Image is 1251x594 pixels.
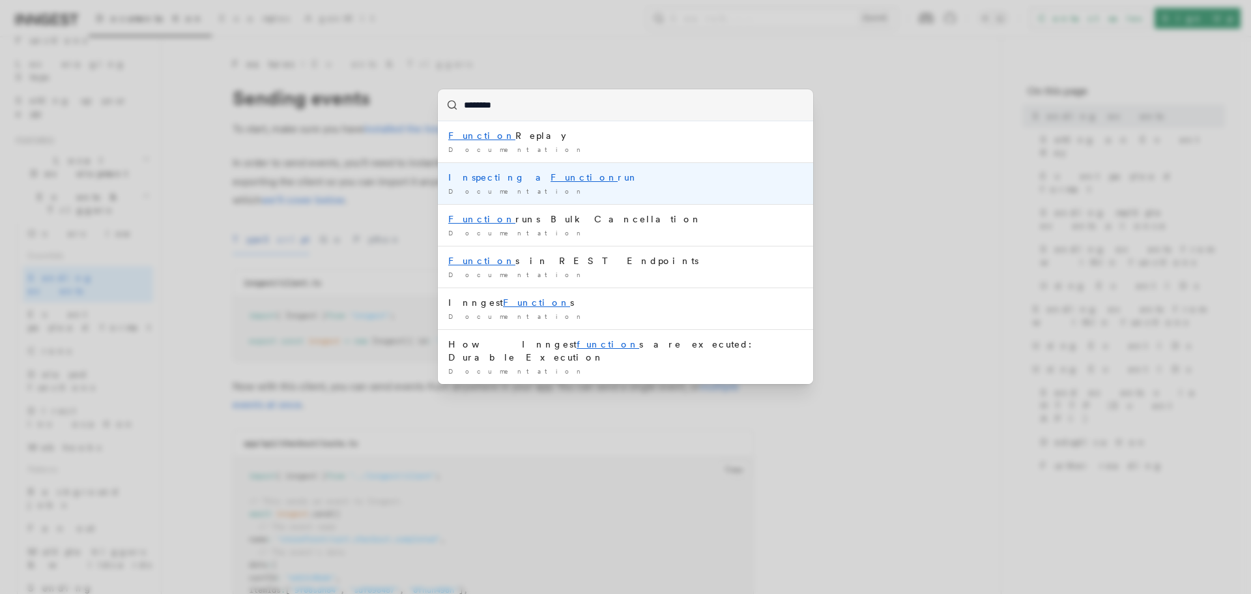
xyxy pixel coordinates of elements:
[448,213,803,226] div: runs Bulk Cancellation
[577,339,639,349] mark: function
[551,172,618,183] mark: Function
[448,171,803,184] div: Inspecting a run
[448,214,515,224] mark: Function
[448,256,515,266] mark: Function
[448,296,803,309] div: Inngest s
[448,312,586,320] span: Documentation
[448,367,586,375] span: Documentation
[448,129,803,142] div: Replay
[448,187,586,195] span: Documentation
[448,145,586,153] span: Documentation
[448,254,803,267] div: s in REST Endpoints
[448,229,586,237] span: Documentation
[448,338,803,364] div: How Inngest s are executed: Durable Execution
[503,297,570,308] mark: Function
[448,130,515,141] mark: Function
[448,271,586,278] span: Documentation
